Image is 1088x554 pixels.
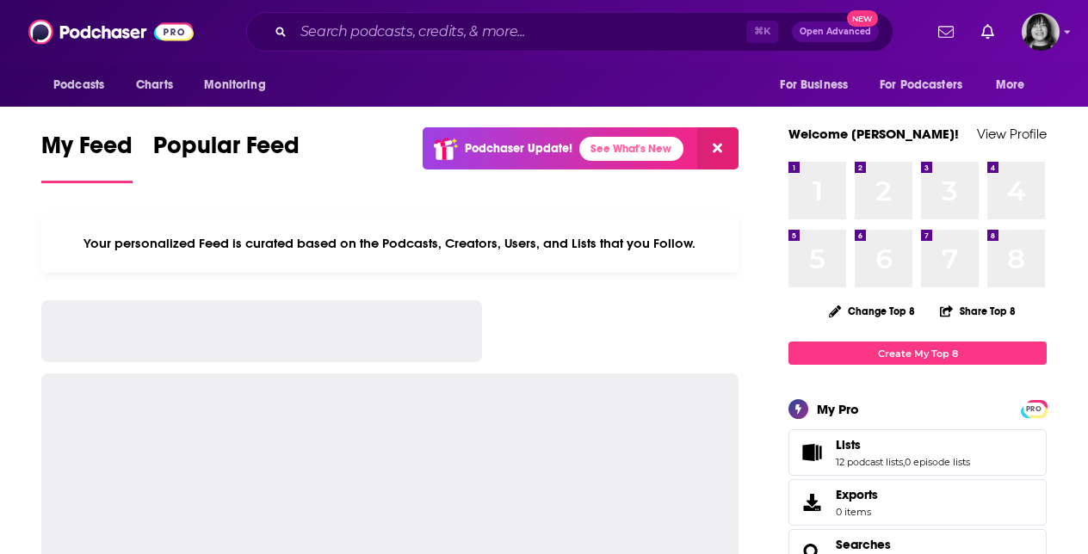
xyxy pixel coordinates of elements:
span: More [996,73,1025,97]
a: Charts [125,69,183,102]
span: For Podcasters [880,73,962,97]
a: 0 episode lists [905,456,970,468]
button: open menu [768,69,869,102]
img: Podchaser - Follow, Share and Rate Podcasts [28,15,194,48]
span: My Feed [41,131,133,170]
span: Exports [836,487,878,502]
span: 0 items [836,506,878,518]
button: Show profile menu [1022,13,1060,51]
a: Create My Top 8 [788,342,1047,365]
div: My Pro [817,401,859,417]
button: Open AdvancedNew [792,22,879,42]
a: PRO [1023,402,1044,415]
a: Show notifications dropdown [931,17,961,46]
span: ⌘ K [746,21,778,43]
button: open menu [869,69,987,102]
span: Logged in as parkdalepublicity1 [1022,13,1060,51]
a: My Feed [41,131,133,183]
button: open menu [192,69,287,102]
span: Open Advanced [800,28,871,36]
div: Your personalized Feed is curated based on the Podcasts, Creators, Users, and Lists that you Follow. [41,214,739,273]
button: open menu [41,69,127,102]
a: Searches [836,537,891,552]
a: Popular Feed [153,131,300,183]
span: Exports [794,490,829,514]
a: 12 podcast lists [836,456,903,468]
button: open menu [984,69,1047,102]
a: Lists [836,437,970,452]
img: User Profile [1022,13,1060,51]
a: See What's New [579,137,683,161]
span: New [847,10,878,27]
div: Search podcasts, credits, & more... [246,12,893,52]
span: , [903,456,905,468]
span: Lists [836,437,861,452]
input: Search podcasts, credits, & more... [294,18,746,46]
p: Podchaser Update! [465,141,572,156]
span: Podcasts [53,73,104,97]
span: Charts [136,73,173,97]
a: View Profile [977,126,1047,142]
a: Lists [794,440,829,465]
span: Monitoring [204,73,265,97]
span: Popular Feed [153,131,300,170]
a: Show notifications dropdown [974,17,1001,46]
span: PRO [1023,403,1044,415]
a: Exports [788,479,1047,526]
span: For Business [780,73,848,97]
span: Lists [788,429,1047,476]
button: Share Top 8 [939,294,1017,328]
button: Change Top 8 [819,300,925,322]
a: Welcome [PERSON_NAME]! [788,126,959,142]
